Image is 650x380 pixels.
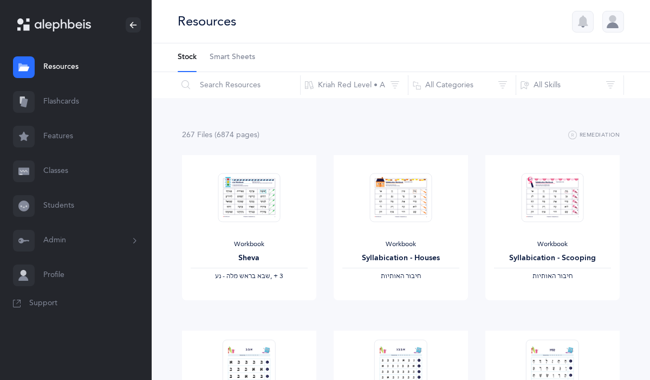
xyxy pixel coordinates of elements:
span: 267 File [182,131,212,139]
div: Workbook [494,240,611,249]
iframe: Drift Widget Chat Controller [596,326,637,367]
div: ‪, + 3‬ [191,272,308,281]
div: Workbook [342,240,459,249]
span: s [254,131,257,139]
button: Remediation [568,129,620,142]
button: All Categories [408,72,516,98]
span: ‫חיבור האותיות‬ [381,272,421,280]
div: Syllabication - Houses [342,253,459,264]
button: Kriah Red Level • A [300,72,408,98]
div: Resources [178,12,236,30]
span: s [209,131,212,139]
img: Sheva-Workbook-Red_EN_thumbnail_1754012358.png [218,173,280,222]
div: Sheva [191,253,308,264]
span: (6874 page ) [214,131,259,139]
input: Search Resources [177,72,301,98]
button: All Skills [516,72,624,98]
span: ‫חיבור האותיות‬ [532,272,573,280]
span: Support [29,298,57,309]
img: Syllabication-Workbook-Level-1-EN_Red_Scooping_thumbnail_1741114434.png [521,173,583,222]
span: ‫שבא בראש מלה - נע‬ [215,272,270,280]
div: Syllabication - Scooping [494,253,611,264]
div: Workbook [191,240,308,249]
span: Smart Sheets [210,52,255,63]
img: Syllabication-Workbook-Level-1-EN_Red_Houses_thumbnail_1741114032.png [369,173,432,222]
